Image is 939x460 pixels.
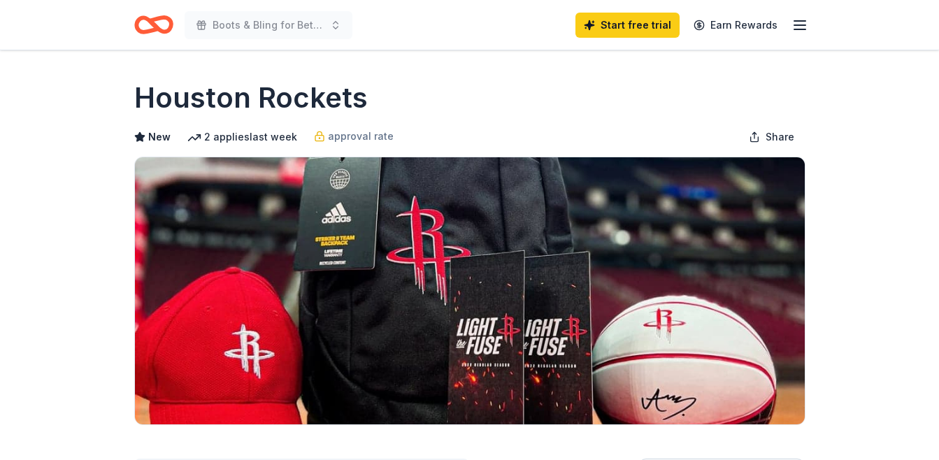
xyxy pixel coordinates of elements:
[187,129,297,145] div: 2 applies last week
[575,13,680,38] a: Start free trial
[314,128,394,145] a: approval rate
[134,78,368,117] h1: Houston Rockets
[766,129,794,145] span: Share
[328,128,394,145] span: approval rate
[213,17,324,34] span: Boots & Bling for Better Bones
[185,11,352,39] button: Boots & Bling for Better Bones
[148,129,171,145] span: New
[738,123,805,151] button: Share
[135,157,805,424] img: Image for Houston Rockets
[685,13,786,38] a: Earn Rewards
[134,8,173,41] a: Home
